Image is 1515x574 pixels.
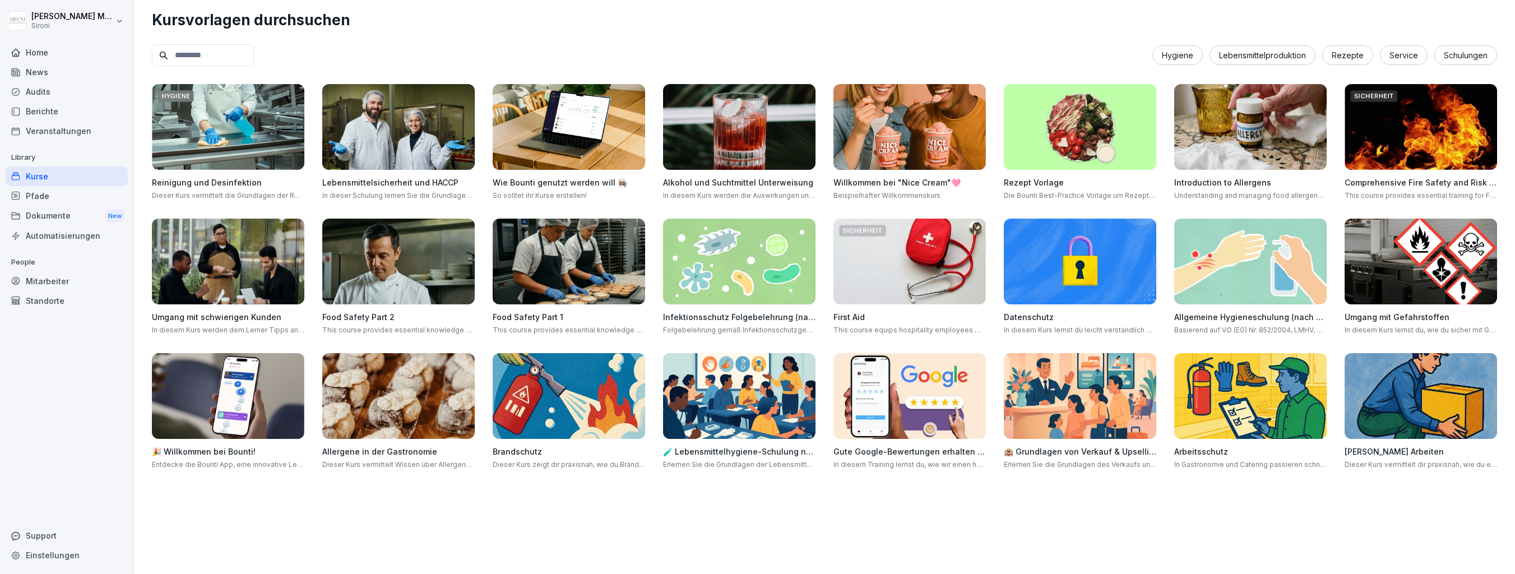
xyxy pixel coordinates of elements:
img: a8yn40tlpli2795yia0sxgfc.png [1004,353,1156,439]
h4: [PERSON_NAME] Arbeiten [1345,446,1497,457]
img: ro33qf0i8ndaw7nkfv0stvse.png [1345,219,1497,304]
img: bgsrfyvhdm6180ponve2jajk.png [1174,353,1327,439]
img: h7jpezukfv8pwd1f3ia36uzh.png [663,353,816,439]
p: Dieser Kurs vermittelt Wissen über Allergene, deren Kennzeichnung und Kommunikation, Küchenmanage... [322,460,475,470]
img: foxua5kpv17jml0j7mk1esed.png [1345,84,1497,170]
p: Understanding and managing food allergens are crucial in the hospitality industry to ensure the s... [1174,191,1327,201]
h4: 🧪 Lebensmittelhygiene-Schulung nach LMHV [663,446,816,457]
img: ns5fm27uu5em6705ixom0yjt.png [1345,353,1497,439]
img: b3scv1ka9fo4r8z7pnfn70nb.png [1004,84,1156,170]
p: In dieser Schulung lernen Sie die Grundlagen der Lebensmittelsicherheit und des HACCP-Systems ken... [322,191,475,201]
img: gxsnf7ygjsfsmxd96jxi4ufn.png [1174,219,1327,304]
img: hqs2rtymb8uaablm631q6ifx.png [152,84,304,170]
h4: Wie Bounti genutzt werden will 👩🏽‍🍳 [493,177,645,188]
p: Folgebelehrung gemäß Infektionsschutzgesetz §43 IfSG. Diese Schulung ist nur gültig in Kombinatio... [663,325,816,335]
h1: Kursvorlagen durchsuchen [152,9,1497,31]
h4: Infektionsschutz Folgebelehrung (nach §43 IfSG) [663,311,816,323]
p: In Gastronomie und Catering passieren schnell Unfälle – ob Schnitt, Verbrennung oder Sturz. In di... [1174,460,1327,470]
a: Einstellungen [6,545,128,565]
p: Dieser Kurs vermittelt die Grundlagen der Reinigung und Desinfektion in der Lebensmittelproduktion. [152,191,304,201]
h4: Comprehensive Fire Safety and Risk Management [1345,177,1497,188]
img: b0iy7e1gfawqjs4nezxuanzk.png [493,353,645,439]
a: Mitarbeiter [6,271,128,291]
img: ibmq16c03v2u1873hyb2ubud.png [152,219,304,304]
p: This course equips hospitality employees with basic first aid knowledge, empowering them to respo... [833,325,986,335]
div: Schulungen [1434,45,1497,65]
img: fznu17m1ob8tvsr7inydjegy.png [833,84,986,170]
img: idy8elroa8tdh8pf64fhm0tv.png [322,219,475,304]
img: iwscqm9zjbdjlq9atufjsuwv.png [833,353,986,439]
p: People [6,253,128,271]
img: dxikevl05c274fqjcx4fmktu.png [1174,84,1327,170]
p: So solltet ihr Kurse erstellen! [493,191,645,201]
div: New [105,210,124,223]
a: Berichte [6,101,128,121]
div: Hygiene [1152,45,1203,65]
h4: 🏨 Grundlagen von Verkauf & Upselling [1004,446,1156,457]
p: In diesem Kurs werden dem Lerner Tipps an die Hand gegeben, wie man effektiv mit schwierigen Kund... [152,325,304,335]
h4: First Aid [833,311,986,323]
p: Beispielhafter Willkommenskurs [833,191,986,201]
p: Library [6,149,128,166]
img: r9f294wq4cndzvq6mzt1bbrd.png [663,84,816,170]
h4: Alkohol und Suchtmittel Unterweisung [663,177,816,188]
h4: Food Safety Part 1 [493,311,645,323]
a: Home [6,43,128,62]
p: In diesem Training lernst du, wie wir einen herausragenden Service bieten, um Kunden dazu zu brin... [833,460,986,470]
p: Die Bounti Best-Practice Vorlage um Rezepte zu vermitteln. Anschaulich, einfach und spielerisch. 🥗 [1004,191,1156,201]
p: Sironi [31,22,113,30]
p: Erlernen Sie die Grundlagen der Lebensmittelhygiene gemäß LMHV und EU-Verordnungen. Verstehen Sie... [663,460,816,470]
a: Standorte [6,291,128,311]
h4: Arbeitsschutz [1174,446,1327,457]
img: np8timnq3qj8z7jdjwtlli73.png [322,84,475,170]
a: Pfade [6,186,128,206]
p: Basierend auf VO (EG) Nr. 852/2004, LMHV, DIN10514 und IFSG. Jährliche Wiederholung empfohlen. Mi... [1174,325,1327,335]
img: tgff07aey9ahi6f4hltuk21p.png [663,219,816,304]
h4: Brandschutz [493,446,645,457]
div: Support [6,526,128,545]
a: Kurse [6,166,128,186]
a: Audits [6,82,128,101]
p: This course provides essential knowledge and practical steps to ensure food safety and hygiene in... [322,325,475,335]
h4: Willkommen bei "Nice Cream"🩷 [833,177,986,188]
p: Dieser Kurs zeigt dir praxisnah, wie du Brände in der Gastronomie verhinderst, Fettbrände sicher ... [493,460,645,470]
h4: Umgang mit Gefahrstoffen [1345,311,1497,323]
h4: Allgemeine Hygieneschulung (nach LHMV §4) [1174,311,1327,323]
h4: 🎉 Willkommen bei Bounti! [152,446,304,457]
img: ovcsqbf2ewum2utvc3o527vw.png [833,219,986,304]
div: Lebensmittelproduktion [1210,45,1315,65]
img: bqcw87wt3eaim098drrkbvff.png [493,84,645,170]
p: In diesem Kurs lernst du leicht verständlich die Grundlagen der DSGVO kennen und erfährst, wie du... [1004,325,1156,335]
p: Dieser Kurs vermittelt dir praxisnah, wie du ergonomisch arbeitest, typische Gefahren an deinem A... [1345,460,1497,470]
img: b4eu0mai1tdt6ksd7nlke1so.png [152,353,304,439]
p: [PERSON_NAME] Malec [31,12,113,21]
img: azkf4rt9fjv8ktem2r20o1ft.png [493,219,645,304]
a: Automatisierungen [6,226,128,246]
p: Erlernen Sie die Grundlagen des Verkaufs und Upsellings in der Hospitality-Branche. Entwickeln Si... [1004,460,1156,470]
a: Veranstaltungen [6,121,128,141]
a: DokumenteNew [6,206,128,226]
div: Dokumente [6,206,128,226]
h4: Reinigung und Desinfektion [152,177,304,188]
h4: Datenschutz [1004,311,1156,323]
h4: Lebensmittelsicherheit und HACCP [322,177,475,188]
h4: Allergene in der Gastronomie [322,446,475,457]
p: In diesem Kurs werden die Auswirkungen und Risiken von [MEDICAL_DATA], Rauchen, Medikamenten und ... [663,191,816,201]
div: Service [1380,45,1428,65]
img: gp1n7epbxsf9lzaihqn479zn.png [1004,219,1156,304]
h4: Umgang mit schwierigen Kunden [152,311,304,323]
h4: Food Safety Part 2 [322,311,475,323]
p: In diesem Kurs lernst du, wie du sicher mit Gefahrstoffen umgehst. Du erfährst, was die Gefahrsto... [1345,325,1497,335]
a: News [6,62,128,82]
p: This course provides essential knowledge and practical steps to ensure food safety and hygiene in... [493,325,645,335]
